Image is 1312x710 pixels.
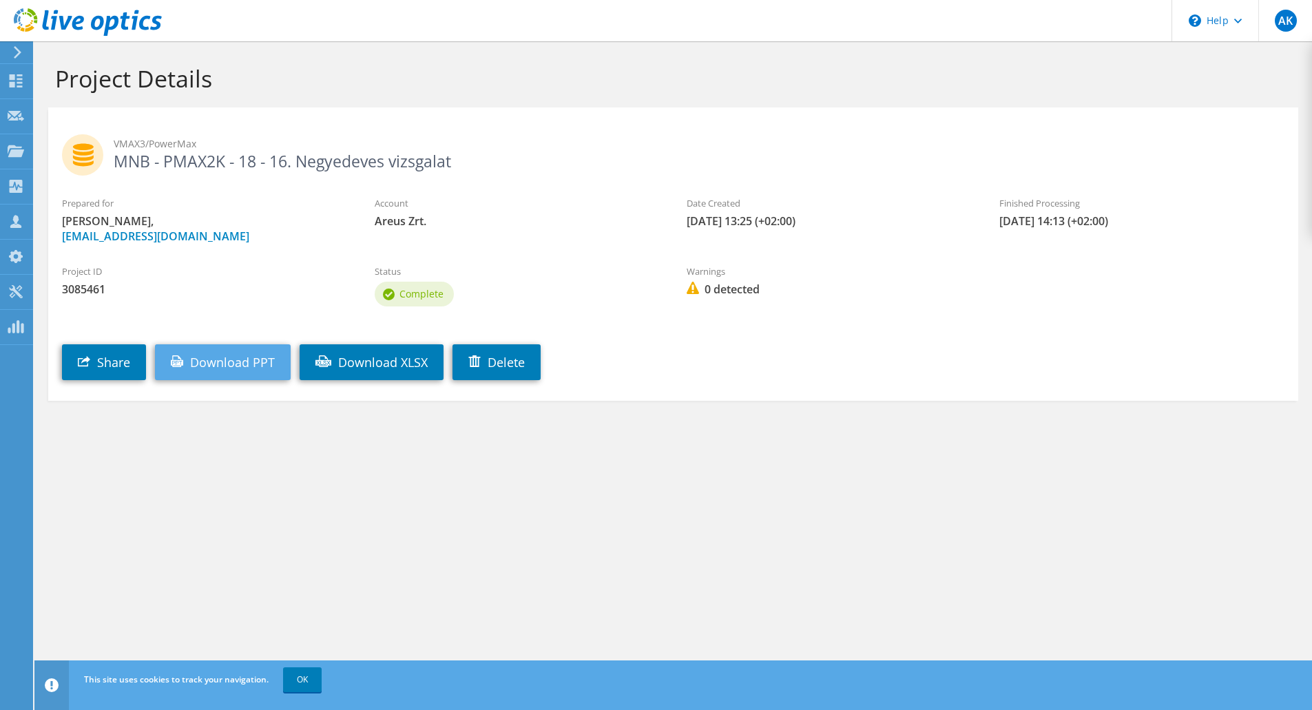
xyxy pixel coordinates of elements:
label: Account [375,196,660,210]
label: Finished Processing [999,196,1284,210]
h1: Project Details [55,64,1284,93]
label: Warnings [687,264,972,278]
span: Complete [399,287,444,300]
a: Download XLSX [300,344,444,380]
span: [PERSON_NAME], [62,213,347,244]
span: 3085461 [62,282,347,297]
label: Date Created [687,196,972,210]
span: [DATE] 13:25 (+02:00) [687,213,972,229]
a: Share [62,344,146,380]
h2: MNB - PMAX2K - 18 - 16. Negyedeves vizsgalat [62,134,1284,169]
span: 0 detected [687,282,972,297]
svg: \n [1189,14,1201,27]
span: AK [1275,10,1297,32]
label: Prepared for [62,196,347,210]
a: Delete [452,344,541,380]
span: VMAX3/PowerMax [114,136,1284,152]
a: Download PPT [155,344,291,380]
label: Status [375,264,660,278]
a: OK [283,667,322,692]
span: Areus Zrt. [375,213,660,229]
span: [DATE] 14:13 (+02:00) [999,213,1284,229]
label: Project ID [62,264,347,278]
span: This site uses cookies to track your navigation. [84,674,269,685]
a: [EMAIL_ADDRESS][DOMAIN_NAME] [62,229,249,244]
